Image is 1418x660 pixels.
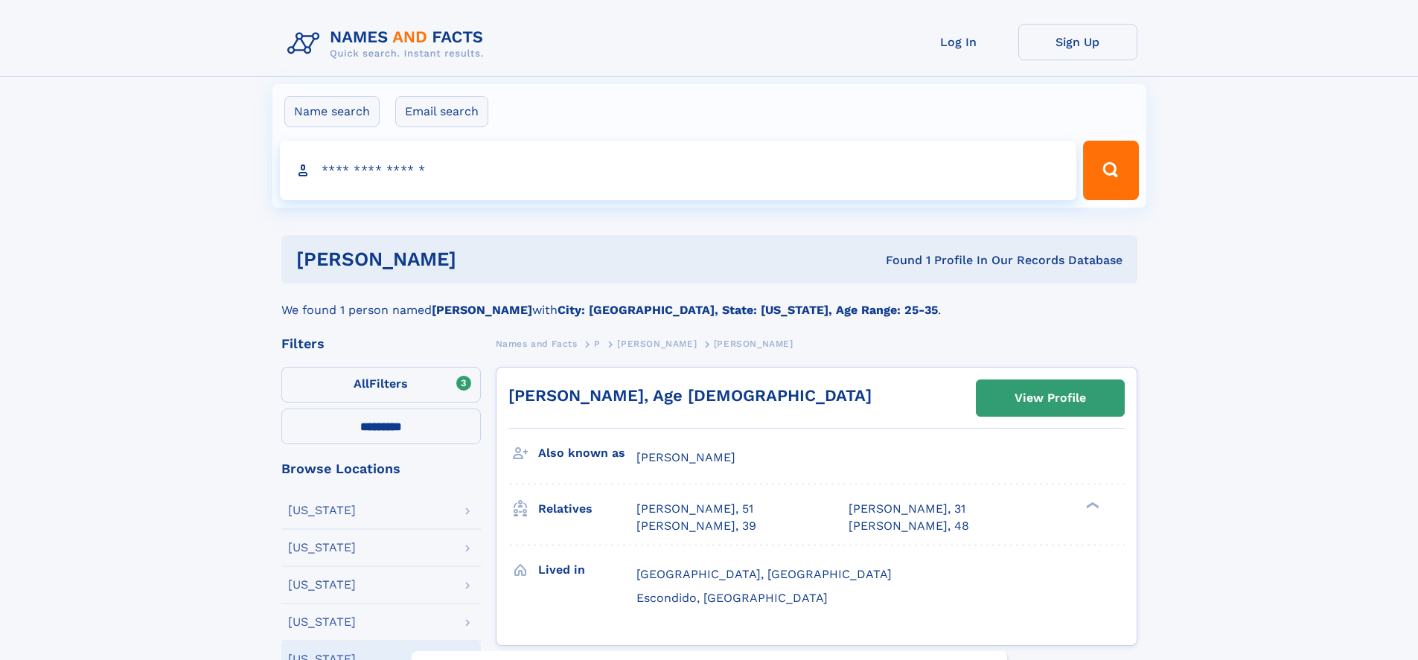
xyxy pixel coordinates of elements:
[636,501,753,517] a: [PERSON_NAME], 51
[849,501,965,517] a: [PERSON_NAME], 31
[594,339,601,349] span: P
[280,141,1077,200] input: search input
[538,557,636,583] h3: Lived in
[288,616,356,628] div: [US_STATE]
[636,518,756,534] a: [PERSON_NAME], 39
[281,337,481,350] div: Filters
[617,334,697,353] a: [PERSON_NAME]
[496,334,578,353] a: Names and Facts
[395,96,488,127] label: Email search
[281,462,481,475] div: Browse Locations
[288,504,356,516] div: [US_STATE]
[281,24,496,64] img: Logo Names and Facts
[671,252,1122,269] div: Found 1 Profile In Our Records Database
[636,591,828,605] span: Escondido, [GEOGRAPHIC_DATA]
[354,377,369,391] span: All
[432,303,532,317] b: [PERSON_NAME]
[284,96,380,127] label: Name search
[508,386,872,405] a: [PERSON_NAME], Age [DEMOGRAPHIC_DATA]
[899,24,1018,60] a: Log In
[538,496,636,522] h3: Relatives
[849,518,969,534] a: [PERSON_NAME], 48
[636,450,735,464] span: [PERSON_NAME]
[617,339,697,349] span: [PERSON_NAME]
[714,339,793,349] span: [PERSON_NAME]
[1083,141,1138,200] button: Search Button
[538,440,636,466] h3: Also known as
[281,283,1137,319] div: We found 1 person named with .
[977,380,1124,416] a: View Profile
[1015,381,1086,415] div: View Profile
[1082,501,1100,510] div: ❯
[288,579,356,591] div: [US_STATE]
[636,567,892,581] span: [GEOGRAPHIC_DATA], [GEOGRAPHIC_DATA]
[558,303,938,317] b: City: [GEOGRAPHIC_DATA], State: [US_STATE], Age Range: 25-35
[288,542,356,554] div: [US_STATE]
[594,334,601,353] a: P
[281,367,481,403] label: Filters
[296,250,671,269] h1: [PERSON_NAME]
[1018,24,1137,60] a: Sign Up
